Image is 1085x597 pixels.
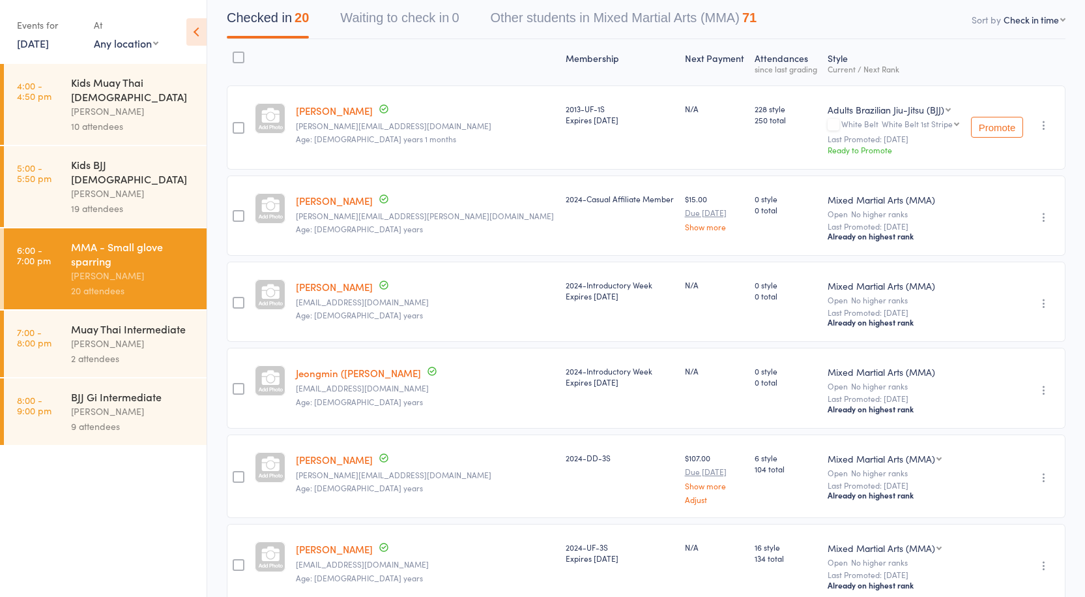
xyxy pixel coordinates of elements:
div: Already on highest rank [828,404,960,414]
div: Muay Thai Intermediate [71,322,195,336]
small: Last Promoted: [DATE] [828,570,960,579]
small: Matthew.dunphyyyy@gmail.com [296,470,555,480]
a: [PERSON_NAME] [296,542,373,556]
small: Due [DATE] [685,208,744,217]
div: [PERSON_NAME] [71,186,195,201]
div: [PERSON_NAME] [71,268,195,283]
div: White Belt 1st Stripe [882,119,953,128]
div: Expires [DATE] [566,553,674,564]
div: since last grading [755,65,817,73]
button: Promote [971,117,1023,138]
span: 0 total [755,290,817,301]
div: Mixed Martial Arts (MMA) [828,193,960,206]
div: Open [828,209,960,218]
small: Last Promoted: [DATE] [828,308,960,317]
time: 4:00 - 4:50 pm [17,80,51,101]
div: N/A [685,542,744,553]
span: 134 total [755,553,817,564]
div: 2024-UF-3S [566,542,674,564]
time: 8:00 - 9:00 pm [17,395,51,416]
div: Open [828,382,960,390]
span: No higher ranks [851,467,908,478]
a: Show more [685,222,744,231]
div: Open [828,468,960,477]
span: Age: [DEMOGRAPHIC_DATA] years [296,482,423,493]
a: [PERSON_NAME] [296,453,373,467]
span: Age: [DEMOGRAPHIC_DATA] years [296,396,423,407]
div: [PERSON_NAME] [71,404,195,419]
span: Age: [DEMOGRAPHIC_DATA] years [296,572,423,583]
span: 104 total [755,463,817,474]
a: Show more [685,482,744,490]
a: 4:00 -4:50 pmKids Muay Thai [DEMOGRAPHIC_DATA][PERSON_NAME]10 attendees [4,64,207,145]
span: Age: [DEMOGRAPHIC_DATA] years [296,223,423,234]
div: Kids Muay Thai [DEMOGRAPHIC_DATA] [71,75,195,104]
div: Expires [DATE] [566,376,674,388]
span: 0 total [755,376,817,388]
div: Mixed Martial Arts (MMA) [828,452,935,465]
div: 20 [295,10,309,25]
div: N/A [685,365,744,376]
a: Adjust [685,495,744,504]
span: 0 style [755,279,817,290]
div: Events for [17,14,81,36]
a: [DATE] [17,36,49,50]
a: 8:00 -9:00 pmBJJ Gi Intermediate[PERSON_NAME]9 attendees [4,378,207,445]
div: Already on highest rank [828,231,960,241]
div: 20 attendees [71,283,195,298]
span: No higher ranks [851,557,908,568]
div: 71 [742,10,757,25]
div: Adults Brazilian Jiu-Jitsu (BJJ) [828,103,944,116]
div: $15.00 [685,193,744,231]
div: 2024-Casual Affiliate Member [566,193,674,204]
div: Expires [DATE] [566,114,674,125]
a: 7:00 -8:00 pmMuay Thai Intermediate[PERSON_NAME]2 attendees [4,311,207,377]
a: [PERSON_NAME] [296,194,373,207]
div: Expires [DATE] [566,290,674,301]
div: Already on highest rank [828,580,960,590]
button: Checked in20 [227,4,309,38]
span: No higher ranks [851,208,908,219]
div: White Belt [828,119,960,130]
div: 2 attendees [71,351,195,366]
div: Membership [560,45,680,80]
div: Ready to Promote [828,144,960,155]
div: Any location [94,36,158,50]
label: Sort by [972,13,1001,26]
div: At [94,14,158,36]
span: 0 total [755,204,817,215]
div: N/A [685,103,744,114]
div: Next Payment [680,45,749,80]
div: Open [828,296,960,304]
span: Age: [DEMOGRAPHIC_DATA] years 1 months [296,133,456,144]
span: 16 style [755,542,817,553]
div: Mixed Martial Arts (MMA) [828,365,960,378]
div: Already on highest rank [828,317,960,328]
div: Mixed Martial Arts (MMA) [828,279,960,292]
div: 2024-Introductory Week [566,365,674,388]
time: 7:00 - 8:00 pm [17,327,51,348]
div: $107.00 [685,452,744,504]
small: Last Promoted: [DATE] [828,481,960,490]
time: 6:00 - 7:00 pm [17,245,51,266]
div: Already on highest rank [828,490,960,500]
span: 228 style [755,103,817,114]
a: 6:00 -7:00 pmMMA - Small glove sparring[PERSON_NAME]20 attendees [4,228,207,309]
small: peter@barbaneras.com.au [296,121,555,130]
time: 5:00 - 5:50 pm [17,162,51,183]
div: 9 attendees [71,419,195,434]
div: Style [822,45,965,80]
span: 6 style [755,452,817,463]
div: 19 attendees [71,201,195,216]
div: 2024-DD-3S [566,452,674,463]
div: Current / Next Rank [828,65,960,73]
button: Waiting to check in0 [340,4,459,38]
button: Other students in Mixed Martial Arts (MMA)71 [491,4,757,38]
div: BJJ Gi Intermediate [71,390,195,404]
div: [PERSON_NAME] [71,336,195,351]
small: Wulinye0@gmail.com [296,298,555,307]
div: Mixed Martial Arts (MMA) [828,542,935,555]
div: 2024-Introductory Week [566,279,674,301]
a: 5:00 -5:50 pmKids BJJ [DEMOGRAPHIC_DATA][PERSON_NAME]19 attendees [4,146,207,227]
small: Last Promoted: [DATE] [828,394,960,403]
